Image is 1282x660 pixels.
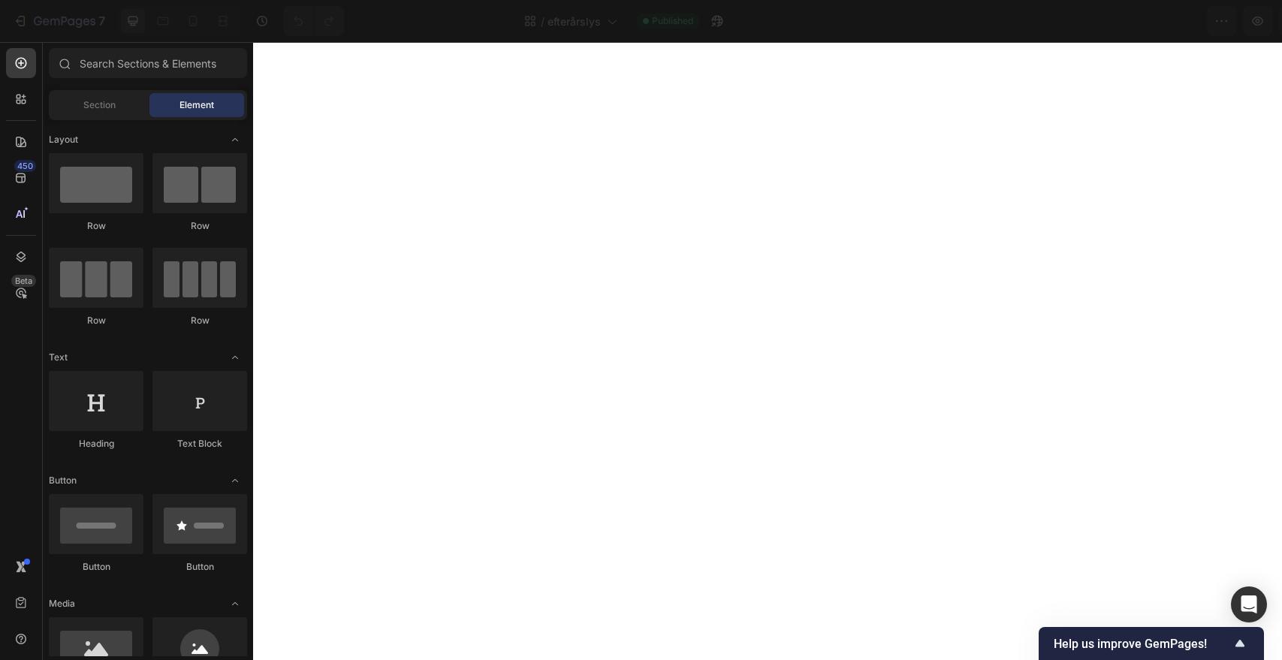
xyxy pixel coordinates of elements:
div: Beta [11,275,36,287]
div: Row [152,219,247,233]
button: 1 collection assigned [965,6,1121,36]
div: Button [152,560,247,574]
span: Help us improve GemPages! [1054,637,1231,651]
button: Save [1127,6,1176,36]
span: Button [49,474,77,487]
button: 7 [6,6,112,36]
span: Published [652,14,693,28]
span: Toggle open [223,469,247,493]
span: Section [83,98,116,112]
span: Text [49,351,68,364]
span: 1 collection assigned [978,14,1087,29]
span: / [541,14,544,29]
input: Search Sections & Elements [49,48,247,78]
div: Button [49,560,143,574]
div: Text Block [152,437,247,451]
span: efterårslys [547,14,601,29]
button: Show survey - Help us improve GemPages! [1054,634,1249,652]
span: Layout [49,133,78,146]
iframe: Design area [253,42,1282,660]
div: Open Intercom Messenger [1231,586,1267,622]
p: 7 [98,12,105,30]
span: Media [49,597,75,610]
span: Toggle open [223,345,247,369]
button: Publish [1182,6,1245,36]
div: Publish [1195,14,1232,29]
div: Heading [49,437,143,451]
span: Element [179,98,214,112]
div: 450 [14,160,36,172]
span: Toggle open [223,592,247,616]
div: Undo/Redo [283,6,344,36]
span: Toggle open [223,128,247,152]
div: Row [49,219,143,233]
span: Save [1139,15,1164,28]
div: Row [152,314,247,327]
div: Row [49,314,143,327]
